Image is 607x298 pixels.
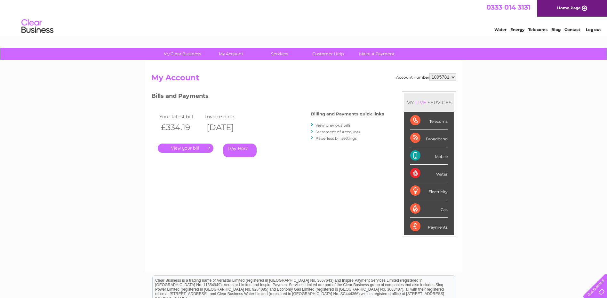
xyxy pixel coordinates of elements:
[311,112,384,116] h4: Billing and Payments quick links
[156,48,209,60] a: My Clear Business
[414,99,427,106] div: LIVE
[158,144,213,153] a: .
[396,73,456,81] div: Account number
[410,218,448,235] div: Payments
[410,147,448,165] div: Mobile
[158,121,204,134] th: £334.19
[315,136,357,141] a: Paperless bill settings
[564,27,580,32] a: Contact
[21,17,54,36] img: logo.png
[350,48,403,60] a: Make A Payment
[253,48,306,60] a: Services
[410,200,448,218] div: Gas
[302,48,355,60] a: Customer Help
[204,112,250,121] td: Invoice date
[153,4,455,31] div: Clear Business is a trading name of Verastar Limited (registered in [GEOGRAPHIC_DATA] No. 3667643...
[158,112,204,121] td: Your latest bill
[315,123,351,128] a: View previous bills
[586,27,601,32] a: Log out
[223,144,257,157] a: Pay Here
[551,27,561,32] a: Blog
[410,129,448,147] div: Broadband
[404,93,454,112] div: MY SERVICES
[410,182,448,200] div: Electricity
[410,112,448,129] div: Telecoms
[204,48,257,60] a: My Account
[528,27,547,32] a: Telecoms
[510,27,524,32] a: Energy
[486,3,531,11] a: 0333 014 3131
[151,91,384,103] h3: Bills and Payments
[151,73,456,85] h2: My Account
[410,165,448,182] div: Water
[204,121,250,134] th: [DATE]
[494,27,507,32] a: Water
[315,129,360,134] a: Statement of Accounts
